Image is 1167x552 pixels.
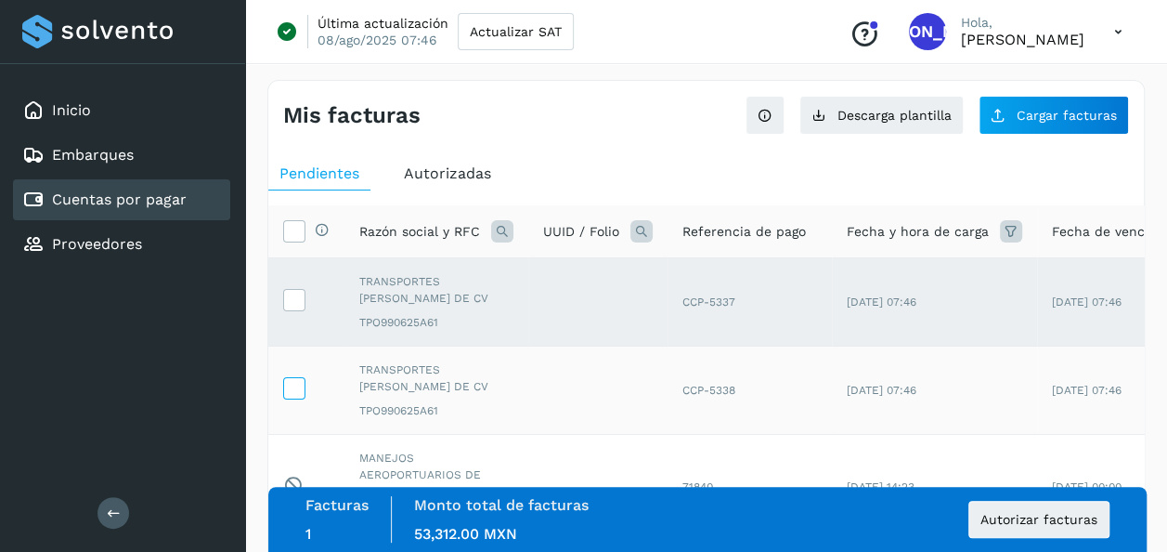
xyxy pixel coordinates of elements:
[13,90,230,131] div: Inicio
[359,361,513,395] span: TRANSPORTES [PERSON_NAME] DE CV
[543,222,619,242] span: UUID / Folio
[1017,109,1117,122] span: Cargar facturas
[682,480,713,493] span: 71840
[359,314,513,331] span: TPO990625A61
[318,32,437,48] p: 08/ago/2025 07:46
[279,164,359,182] span: Pendientes
[52,146,134,164] a: Embarques
[359,222,480,242] span: Razón social y RFC
[847,222,989,242] span: Fecha y hora de carga
[283,102,421,129] h4: Mis facturas
[359,450,513,500] span: MANEJOS AEROPORTUARIOS DE CARGA S.C.
[1052,480,1122,493] span: [DATE] 00:00
[837,109,952,122] span: Descarga plantilla
[961,15,1084,31] p: Hola,
[470,25,562,38] span: Actualizar SAT
[682,222,806,242] span: Referencia de pago
[847,296,916,309] span: [DATE] 07:46
[682,296,735,309] span: CCP-5337
[414,496,589,514] label: Monto total de facturas
[13,135,230,176] div: Embarques
[458,13,574,50] button: Actualizar SAT
[682,384,735,397] span: CCP-5338
[1052,296,1122,309] span: [DATE] 07:46
[359,273,513,307] span: TRANSPORTES [PERSON_NAME] DE CV
[847,480,914,493] span: [DATE] 14:23
[961,31,1084,48] p: Jaime Amaro
[979,96,1129,135] button: Cargar facturas
[305,496,369,514] label: Facturas
[13,224,230,265] div: Proveedores
[318,15,448,32] p: Última actualización
[52,101,91,119] a: Inicio
[52,191,187,208] a: Cuentas por pagar
[305,525,311,543] span: 1
[1052,384,1122,397] span: [DATE] 07:46
[404,164,491,182] span: Autorizadas
[980,513,1097,526] span: Autorizar facturas
[799,96,964,135] button: Descarga plantilla
[13,179,230,220] div: Cuentas por pagar
[847,384,916,397] span: [DATE] 07:46
[414,525,517,543] span: 53,312.00 MXN
[968,501,1109,538] button: Autorizar facturas
[52,235,142,253] a: Proveedores
[359,402,513,419] span: TPO990625A61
